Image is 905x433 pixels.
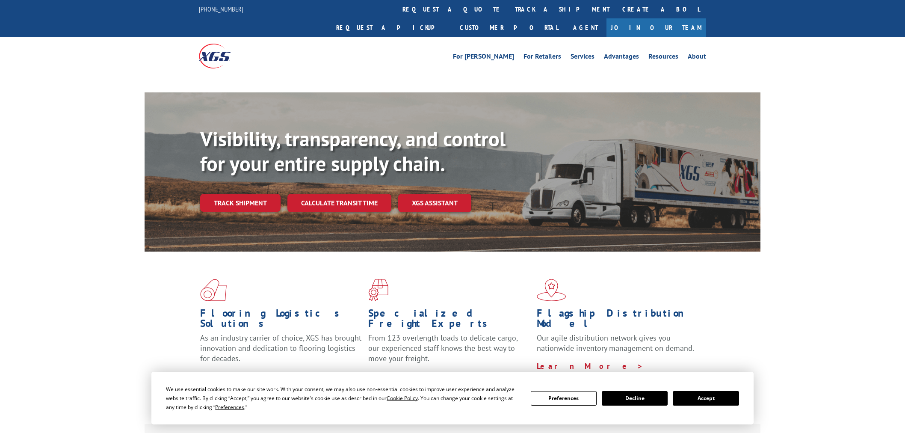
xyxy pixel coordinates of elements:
[330,18,453,37] a: Request a pickup
[200,279,227,301] img: xgs-icon-total-supply-chain-intelligence-red
[537,333,694,353] span: Our agile distribution network gives you nationwide inventory management on demand.
[200,371,307,381] a: Learn More >
[368,371,475,381] a: Learn More >
[368,333,530,371] p: From 123 overlength loads to delicate cargo, our experienced staff knows the best way to move you...
[571,53,594,62] a: Services
[537,279,566,301] img: xgs-icon-flagship-distribution-model-red
[368,279,388,301] img: xgs-icon-focused-on-flooring-red
[604,53,639,62] a: Advantages
[537,361,643,371] a: Learn More >
[200,308,362,333] h1: Flooring Logistics Solutions
[200,194,281,212] a: Track shipment
[398,194,471,212] a: XGS ASSISTANT
[523,53,561,62] a: For Retailers
[537,308,698,333] h1: Flagship Distribution Model
[215,403,244,411] span: Preferences
[287,194,391,212] a: Calculate transit time
[688,53,706,62] a: About
[453,18,565,37] a: Customer Portal
[166,385,520,412] div: We use essential cookies to make our site work. With your consent, we may also use non-essential ...
[199,5,243,13] a: [PHONE_NUMBER]
[200,125,506,177] b: Visibility, transparency, and control for your entire supply chain.
[368,308,530,333] h1: Specialized Freight Experts
[602,391,668,406] button: Decline
[151,372,754,424] div: Cookie Consent Prompt
[565,18,606,37] a: Agent
[453,53,514,62] a: For [PERSON_NAME]
[673,391,739,406] button: Accept
[387,394,418,402] span: Cookie Policy
[648,53,678,62] a: Resources
[200,333,361,363] span: As an industry carrier of choice, XGS has brought innovation and dedication to flooring logistics...
[531,391,597,406] button: Preferences
[606,18,706,37] a: Join Our Team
